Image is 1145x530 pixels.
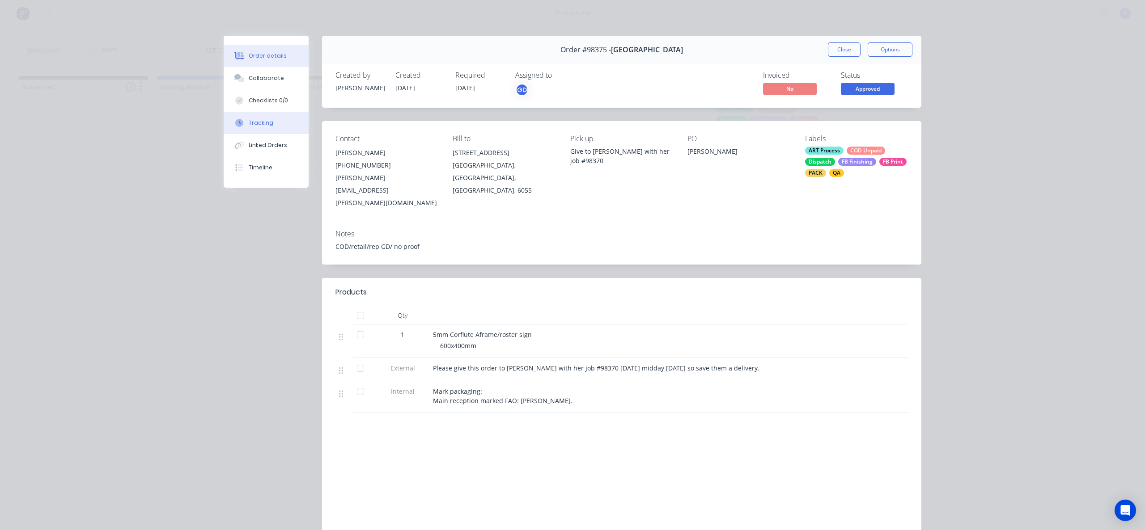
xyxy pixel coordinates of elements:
span: Internal [379,387,426,396]
div: Checklists 0/0 [249,97,288,105]
div: Products [335,287,367,298]
div: Order details [249,52,287,60]
div: COD Unpaid [847,147,885,155]
button: Close [828,42,861,57]
div: PACK [805,169,826,177]
span: No [763,83,817,94]
div: [PERSON_NAME][PHONE_NUMBER][PERSON_NAME][EMAIL_ADDRESS][PERSON_NAME][DOMAIN_NAME] [335,147,438,209]
div: Contact [335,135,438,143]
div: Timeline [249,164,272,172]
div: [GEOGRAPHIC_DATA], [GEOGRAPHIC_DATA], [GEOGRAPHIC_DATA], 6055 [453,159,556,197]
div: Linked Orders [249,141,287,149]
span: [DATE] [455,84,475,92]
span: 600x400mm [440,341,476,350]
div: Assigned to [515,71,605,80]
button: Collaborate [224,67,309,89]
div: ART Process [805,147,844,155]
div: Notes [335,230,908,238]
div: Open Intercom Messenger [1115,500,1136,521]
span: 5mm Corflute Aframe/roster sign [433,330,532,339]
div: Labels [805,135,908,143]
div: Bill to [453,135,556,143]
div: PO [687,135,790,143]
div: [STREET_ADDRESS] [453,147,556,159]
span: Order #98375 - [560,46,611,54]
button: Options [868,42,912,57]
div: Status [841,71,908,80]
span: Mark packaging: Main reception marked FAO: [PERSON_NAME]. [433,387,572,405]
div: FB Print [879,158,907,166]
div: [PERSON_NAME] [687,147,790,159]
div: FB Finishing [838,158,876,166]
button: GD [515,83,529,97]
button: Timeline [224,156,309,179]
span: Approved [841,83,895,94]
div: Give to [PERSON_NAME] with her job #98370 [570,147,673,165]
button: Approved [841,83,895,97]
div: Created [395,71,445,80]
button: Tracking [224,112,309,134]
div: Qty [376,307,429,324]
div: [PERSON_NAME][EMAIL_ADDRESS][PERSON_NAME][DOMAIN_NAME] [335,172,438,209]
span: [GEOGRAPHIC_DATA] [611,46,683,54]
div: [PERSON_NAME] [335,83,385,93]
div: Dispatch [805,158,835,166]
div: Required [455,71,505,80]
button: Order details [224,45,309,67]
span: Please give this order to [PERSON_NAME] with her job #98370 [DATE] midday [DATE] so save them a d... [433,364,759,372]
button: Linked Orders [224,134,309,156]
div: [STREET_ADDRESS][GEOGRAPHIC_DATA], [GEOGRAPHIC_DATA], [GEOGRAPHIC_DATA], 6055 [453,147,556,197]
div: Pick up [570,135,673,143]
span: 1 [401,330,404,339]
div: [PERSON_NAME] [335,147,438,159]
span: [DATE] [395,84,415,92]
span: External [379,363,426,373]
button: Checklists 0/0 [224,89,309,112]
div: Collaborate [249,74,284,82]
div: Created by [335,71,385,80]
div: Invoiced [763,71,830,80]
div: Tracking [249,119,273,127]
div: COD/retail/rep GD/ no proof [335,242,908,251]
div: [PHONE_NUMBER] [335,159,438,172]
div: QA [829,169,844,177]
